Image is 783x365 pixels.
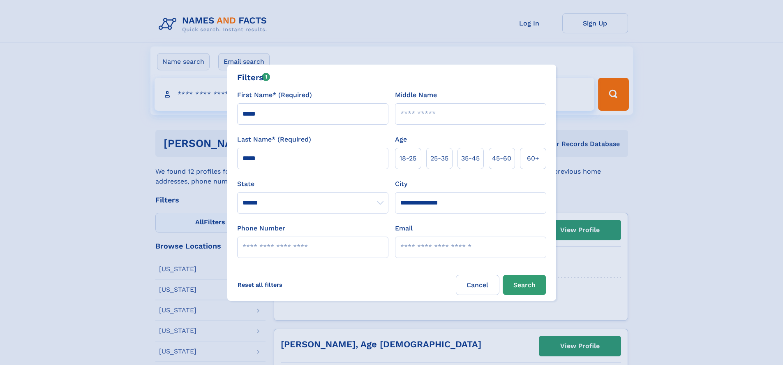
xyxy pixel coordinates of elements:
[527,153,539,163] span: 60+
[430,153,448,163] span: 25‑35
[395,90,437,100] label: Middle Name
[492,153,511,163] span: 45‑60
[456,275,499,295] label: Cancel
[237,90,312,100] label: First Name* (Required)
[395,135,407,144] label: Age
[395,223,413,233] label: Email
[395,179,407,189] label: City
[400,153,416,163] span: 18‑25
[503,275,546,295] button: Search
[237,71,270,84] div: Filters
[237,223,285,233] label: Phone Number
[232,275,288,295] label: Reset all filters
[461,153,480,163] span: 35‑45
[237,179,388,189] label: State
[237,135,311,144] label: Last Name* (Required)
